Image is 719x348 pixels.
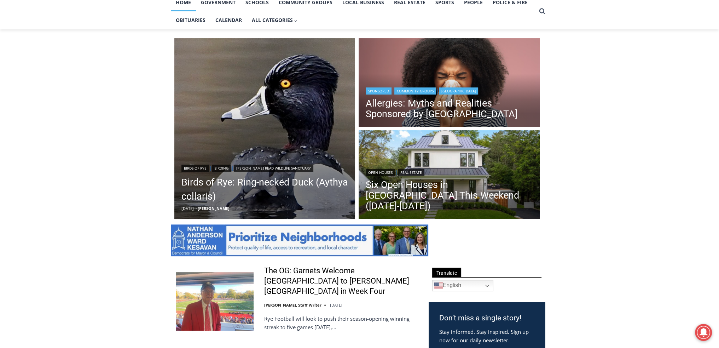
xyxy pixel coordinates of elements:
[264,302,321,308] a: [PERSON_NAME], Staff Writer
[179,0,334,69] div: "[PERSON_NAME] and I covered the [DATE] Parade, which was a really eye opening experience as I ha...
[210,11,247,29] a: Calendar
[198,206,230,211] a: [PERSON_NAME]
[83,60,86,67] div: 6
[0,0,70,70] img: s_800_29ca6ca9-f6cc-433c-a631-14f6620ca39b.jpeg
[79,60,81,67] div: /
[74,60,77,67] div: 1
[247,11,303,29] button: Child menu of All Categories
[536,5,549,18] button: View Search Form
[439,87,478,95] a: [GEOGRAPHIC_DATA]
[359,38,540,129] a: Read More Allergies: Myths and Realities – Sponsored by White Plains Hospital
[234,165,313,172] a: [PERSON_NAME] Read Wildlife Sanctuary
[185,70,328,86] span: Intern @ [DOMAIN_NAME]
[174,38,355,219] img: [PHOTO: Ring-necked Duck (Aythya collaris) at Playland Lake in Rye, New York. Credit: Grace Devine.]
[366,167,533,176] div: |
[439,327,534,344] p: Stay informed. Stay inspired. Sign up now for our daily newsletter.
[359,130,540,221] img: 3 Overdale Road, Rye
[74,21,102,58] div: Co-sponsored by Westchester County Parks
[330,302,342,308] time: [DATE]
[366,86,533,95] div: | |
[366,179,533,211] a: Six Open Houses in [GEOGRAPHIC_DATA] This Weekend ([DATE]-[DATE])
[359,38,540,129] img: 2025-10 Allergies: Myths and Realities – Sponsored by White Plains Hospital
[171,11,210,29] a: Obituaries
[432,280,493,291] a: English
[196,206,198,211] span: –
[174,38,355,219] a: Read More Birds of Rye: Ring-necked Duck (Aythya collaris)
[366,169,395,176] a: Open Houses
[212,165,231,172] a: Birding
[366,98,533,119] a: Allergies: Myths and Realities – Sponsored by [GEOGRAPHIC_DATA]
[6,71,94,87] h4: [PERSON_NAME] Read Sanctuary Fall Fest: [DATE]
[264,314,419,331] p: Rye Football will look to push their season-opening winning streak to five games [DATE],…
[181,163,348,172] div: | |
[366,87,392,95] a: Sponsored
[170,69,343,88] a: Intern @ [DOMAIN_NAME]
[0,70,106,88] a: [PERSON_NAME] Read Sanctuary Fall Fest: [DATE]
[181,175,348,204] a: Birds of Rye: Ring-necked Duck (Aythya collaris)
[181,206,194,211] time: [DATE]
[398,169,424,176] a: Real Estate
[432,268,461,277] span: Translate
[176,272,254,330] img: The OG: Garnets Welcome Yorktown to Nugent Stadium in Week Four
[394,87,436,95] a: Community Groups
[359,130,540,221] a: Read More Six Open Houses in Rye This Weekend (October 4-5)
[439,313,534,324] h3: Don’t miss a single story!
[181,165,209,172] a: Birds of Rye
[264,266,419,296] a: The OG: Garnets Welcome [GEOGRAPHIC_DATA] to [PERSON_NAME][GEOGRAPHIC_DATA] in Week Four
[434,281,443,290] img: en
